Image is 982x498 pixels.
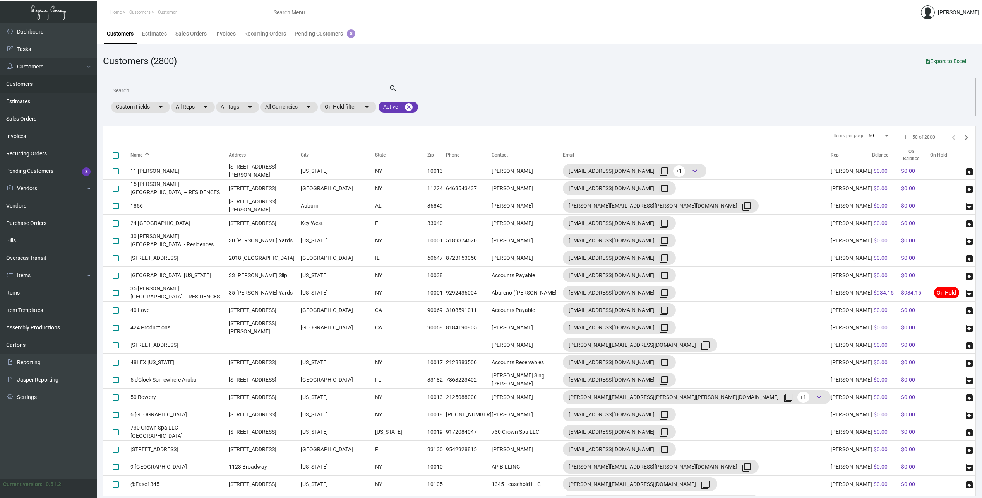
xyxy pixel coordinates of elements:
[301,197,375,215] td: Auburn
[569,304,670,316] div: [EMAIL_ADDRESS][DOMAIN_NAME]
[874,220,888,226] span: $0.00
[375,319,427,336] td: CA
[965,480,974,489] span: archive
[229,406,301,423] td: [STREET_ADDRESS]
[963,252,975,264] button: archive
[831,406,872,423] td: [PERSON_NAME]
[831,232,872,249] td: [PERSON_NAME]
[831,152,872,159] div: Rep
[569,426,670,438] div: [EMAIL_ADDRESS][DOMAIN_NAME]
[569,217,670,229] div: [EMAIL_ADDRESS][DOMAIN_NAME]
[659,306,668,316] mat-icon: filter_none
[375,441,427,458] td: FL
[130,284,229,302] td: 35 [PERSON_NAME][GEOGRAPHIC_DATA] – RESIDENCES
[301,180,375,197] td: [GEOGRAPHIC_DATA]
[301,162,375,180] td: [US_STATE]
[301,232,375,249] td: [US_STATE]
[229,197,301,215] td: [STREET_ADDRESS][PERSON_NAME]
[446,423,492,441] td: 9172084047
[900,197,930,215] td: $0.00
[427,389,446,406] td: 10013
[874,324,888,331] span: $0.00
[920,54,973,68] button: Export to Excel
[831,249,872,267] td: [PERSON_NAME]
[301,389,375,406] td: [US_STATE]
[375,389,427,406] td: NY
[427,319,446,336] td: 90069
[701,341,710,350] mat-icon: filter_none
[797,392,809,403] span: +1
[831,302,872,319] td: [PERSON_NAME]
[427,371,446,389] td: 33182
[569,287,670,299] div: [EMAIL_ADDRESS][DOMAIN_NAME]
[831,152,839,159] div: Rep
[948,131,960,143] button: Previous page
[375,267,427,284] td: NY
[569,234,670,247] div: [EMAIL_ADDRESS][DOMAIN_NAME]
[814,392,824,402] span: keyboard_arrow_down
[427,406,446,423] td: 10019
[301,302,375,319] td: [GEOGRAPHIC_DATA]
[965,237,974,246] span: archive
[130,336,229,354] td: [STREET_ADDRESS]
[831,180,872,197] td: [PERSON_NAME]
[130,152,142,159] div: Name
[963,356,975,368] button: archive
[965,358,974,368] span: archive
[229,232,301,249] td: 30 [PERSON_NAME] Yards
[659,289,668,298] mat-icon: filter_none
[963,460,975,473] button: archive
[492,302,563,319] td: Accounts Payable
[201,102,210,112] mat-icon: arrow_drop_down
[446,389,492,406] td: 2125088000
[831,197,872,215] td: [PERSON_NAME]
[427,302,446,319] td: 90069
[869,133,874,138] span: 50
[569,373,670,386] div: [EMAIL_ADDRESS][DOMAIN_NAME]
[833,132,865,139] div: Items per page:
[965,219,974,229] span: archive
[375,180,427,197] td: NY
[901,148,929,162] div: Qb Balance
[301,215,375,232] td: Key West
[375,232,427,249] td: NY
[963,217,975,229] button: archive
[375,152,386,159] div: State
[427,441,446,458] td: 33130
[107,30,134,38] div: Customers
[492,197,563,215] td: [PERSON_NAME]
[130,232,229,249] td: 30 [PERSON_NAME][GEOGRAPHIC_DATA] - Residences
[130,162,229,180] td: 11 [PERSON_NAME]
[900,423,930,441] td: $0.00
[963,165,975,177] button: archive
[926,58,967,64] span: Export to Excel
[872,152,888,159] div: Balance
[965,271,974,281] span: archive
[492,371,563,389] td: [PERSON_NAME] Sing [PERSON_NAME]
[427,354,446,371] td: 10017
[869,133,890,139] mat-select: Items per page:
[301,423,375,441] td: [US_STATE]
[320,102,376,113] mat-chip: On Hold filter
[965,324,974,333] span: archive
[446,152,492,159] div: Phone
[900,162,930,180] td: $0.00
[301,441,375,458] td: [GEOGRAPHIC_DATA]
[569,321,670,334] div: [EMAIL_ADDRESS][DOMAIN_NAME]
[904,134,935,141] div: 1 – 50 of 2800
[965,289,974,298] span: archive
[965,445,974,455] span: archive
[375,215,427,232] td: FL
[301,249,375,267] td: [GEOGRAPHIC_DATA]
[965,306,974,316] span: archive
[130,215,229,232] td: 24 [GEOGRAPHIC_DATA]
[229,267,301,284] td: 33 [PERSON_NAME] Slip
[375,249,427,267] td: IL
[900,232,930,249] td: $0.00
[446,249,492,267] td: 8723153050
[375,162,427,180] td: NY
[831,389,872,406] td: [PERSON_NAME]
[446,354,492,371] td: 2128883500
[965,341,974,350] span: archive
[129,10,151,15] span: Customers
